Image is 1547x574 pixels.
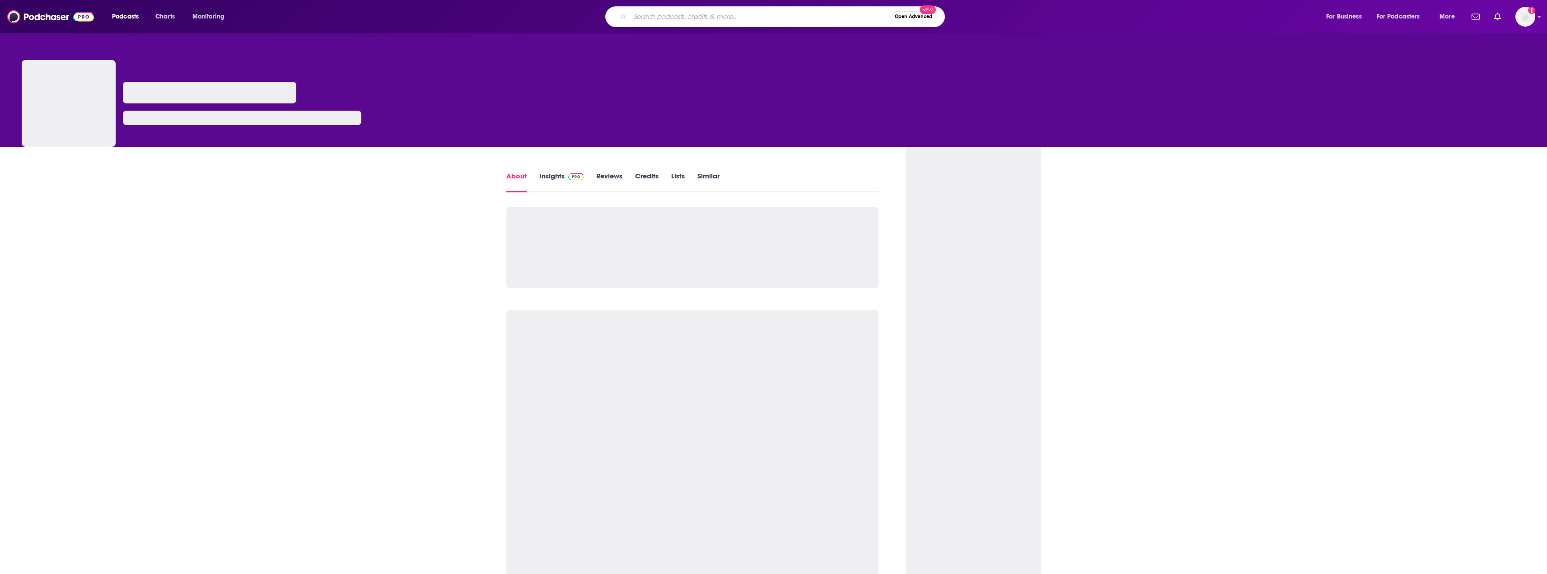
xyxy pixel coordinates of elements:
[635,172,659,192] a: Credits
[891,11,936,22] button: Open AdvancedNew
[150,9,180,24] a: Charts
[596,172,622,192] a: Reviews
[630,9,891,24] input: Search podcasts, credits, & more...
[671,172,685,192] a: Lists
[186,9,236,24] button: open menu
[506,172,527,192] a: About
[112,10,139,23] span: Podcasts
[1515,7,1535,27] span: Logged in as rpearson
[1528,7,1535,14] svg: Add a profile image
[1491,9,1505,24] a: Show notifications dropdown
[1371,9,1433,24] button: open menu
[895,14,932,19] span: Open Advanced
[155,10,175,23] span: Charts
[1515,7,1535,27] img: User Profile
[1320,9,1373,24] button: open menu
[614,6,953,27] div: Search podcasts, credits, & more...
[7,8,94,25] img: Podchaser - Follow, Share and Rate Podcasts
[1433,9,1466,24] button: open menu
[539,172,584,192] a: InsightsPodchaser Pro
[697,172,720,192] a: Similar
[1377,10,1420,23] span: For Podcasters
[1440,10,1455,23] span: More
[192,10,224,23] span: Monitoring
[1515,7,1535,27] button: Show profile menu
[920,5,936,14] span: New
[1468,9,1483,24] a: Show notifications dropdown
[1326,10,1362,23] span: For Business
[568,173,584,180] img: Podchaser Pro
[106,9,150,24] button: open menu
